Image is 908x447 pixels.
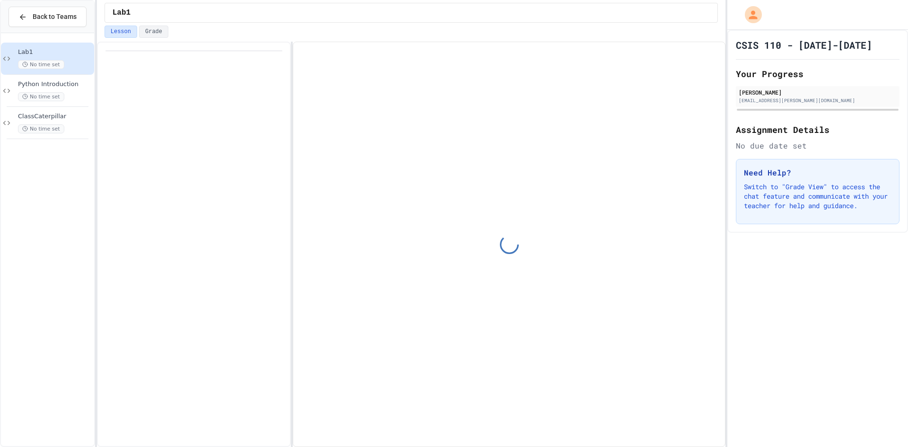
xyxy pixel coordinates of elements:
h2: Your Progress [736,67,899,80]
button: Back to Teams [9,7,87,27]
div: My Account [735,4,764,26]
h3: Need Help? [744,167,891,178]
div: [PERSON_NAME] [739,88,897,96]
div: [EMAIL_ADDRESS][PERSON_NAME][DOMAIN_NAME] [739,97,897,104]
span: No time set [18,92,64,101]
span: No time set [18,60,64,69]
p: Switch to "Grade View" to access the chat feature and communicate with your teacher for help and ... [744,182,891,210]
h2: Assignment Details [736,123,899,136]
div: No due date set [736,140,899,151]
button: Grade [139,26,168,38]
button: Lesson [105,26,137,38]
span: No time set [18,124,64,133]
span: Python Introduction [18,80,92,88]
span: Lab1 [113,7,131,18]
span: ClassCaterpillar [18,113,92,121]
h1: CSIS 110 - [DATE]-[DATE] [736,38,872,52]
span: Back to Teams [33,12,77,22]
span: Lab1 [18,48,92,56]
